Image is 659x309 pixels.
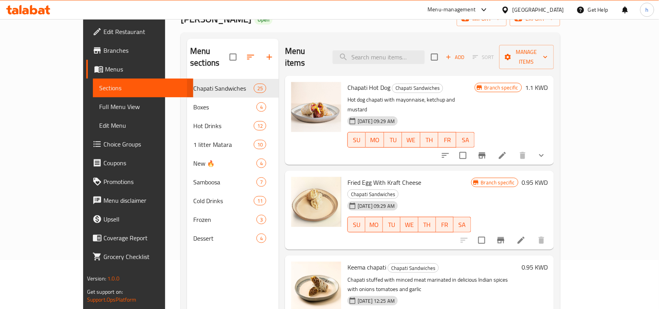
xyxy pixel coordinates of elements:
[256,102,266,112] div: items
[402,132,420,148] button: WE
[86,22,193,41] a: Edit Restaurant
[347,261,386,273] span: Keema chapati
[354,297,398,305] span: [DATE] 12:25 AM
[256,177,266,187] div: items
[256,234,266,243] div: items
[404,219,415,230] span: WE
[419,217,436,232] button: TH
[260,48,279,66] button: Add section
[99,83,187,93] span: Sections
[86,154,193,172] a: Coupons
[190,45,230,69] h2: Menu sections
[473,146,492,165] button: Branch-specific-item
[443,51,468,63] button: Add
[86,172,193,191] a: Promotions
[103,252,187,261] span: Grocery Checklist
[513,5,564,14] div: [GEOGRAPHIC_DATA]
[254,121,266,130] div: items
[254,122,266,130] span: 12
[86,135,193,154] a: Choice Groups
[93,79,193,97] a: Sections
[463,14,500,24] span: import
[193,177,256,187] span: Samboosa
[103,214,187,224] span: Upsell
[351,219,362,230] span: SU
[255,15,273,25] div: Open
[347,217,365,232] button: SU
[522,177,548,188] h6: 0.95 KWD
[193,196,254,205] span: Cold Drinks
[478,179,518,186] span: Branch specific
[187,116,279,135] div: Hot Drinks12
[333,50,425,64] input: search
[522,262,548,273] h6: 0.95 KWD
[256,159,266,168] div: items
[103,233,187,243] span: Coverage Report
[87,295,137,305] a: Support.OpsPlatform
[460,134,471,146] span: SA
[388,263,439,273] div: Chapati Sandwiches
[105,64,187,74] span: Menus
[426,49,443,65] span: Select section
[537,151,546,160] svg: Show Choices
[193,84,254,93] span: Chapati Sandwiches
[436,146,455,165] button: sort-choices
[525,82,548,93] h6: 1.1 KWD
[254,140,266,149] div: items
[86,41,193,60] a: Branches
[481,84,522,91] span: Branch specific
[291,82,341,132] img: Chapati Hot Dog
[193,140,254,149] div: 1 litter Matara
[532,231,551,250] button: delete
[513,146,532,165] button: delete
[442,134,453,146] span: FR
[348,190,398,199] span: Chapati Sandwiches
[93,116,193,135] a: Edit Menu
[384,132,402,148] button: TU
[241,48,260,66] span: Sort sections
[285,45,323,69] h2: Menu items
[103,177,187,186] span: Promotions
[187,210,279,229] div: Frozen3
[187,79,279,98] div: Chapati Sandwiches25
[187,98,279,116] div: Boxes4
[256,215,266,224] div: items
[254,141,266,148] span: 10
[257,160,266,167] span: 4
[93,97,193,116] a: Full Menu View
[86,210,193,229] a: Upsell
[422,219,433,230] span: TH
[532,146,551,165] button: show more
[438,132,456,148] button: FR
[103,158,187,168] span: Coupons
[187,154,279,173] div: New 🔥4
[86,229,193,247] a: Coverage Report
[193,121,254,130] span: Hot Drinks
[254,85,266,92] span: 25
[86,247,193,266] a: Grocery Checklist
[445,53,466,62] span: Add
[86,60,193,79] a: Menus
[383,217,401,232] button: TU
[99,121,187,130] span: Edit Menu
[193,102,256,112] div: Boxes
[187,173,279,191] div: Samboosa7
[193,234,256,243] div: Dessert
[455,147,471,164] span: Select to update
[193,215,256,224] span: Frozen
[103,27,187,36] span: Edit Restaurant
[254,84,266,93] div: items
[506,47,548,67] span: Manage items
[347,132,366,148] button: SU
[351,134,363,146] span: SU
[392,84,443,93] div: Chapati Sandwiches
[86,191,193,210] a: Menu disclaimer
[254,196,266,205] div: items
[387,134,399,146] span: TU
[366,132,384,148] button: MO
[468,51,499,63] span: Select section first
